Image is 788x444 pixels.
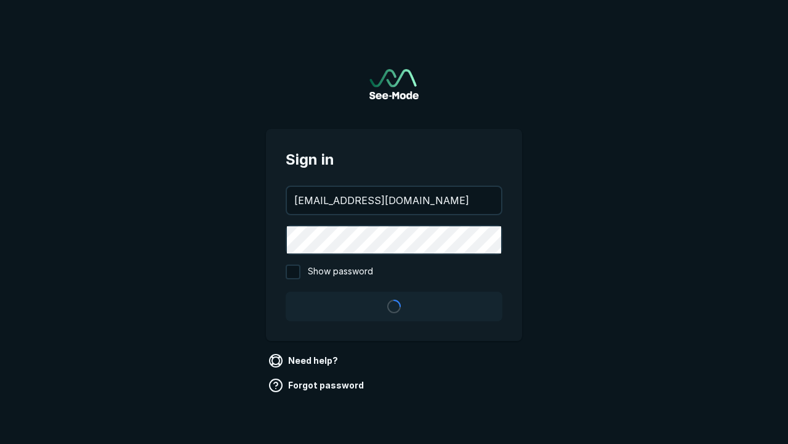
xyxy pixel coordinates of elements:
a: Go to sign in [369,69,419,99]
span: Show password [308,265,373,279]
span: Sign in [286,149,502,171]
a: Forgot password [266,376,369,395]
a: Need help? [266,351,343,371]
input: your@email.com [287,187,501,214]
img: See-Mode Logo [369,69,419,99]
